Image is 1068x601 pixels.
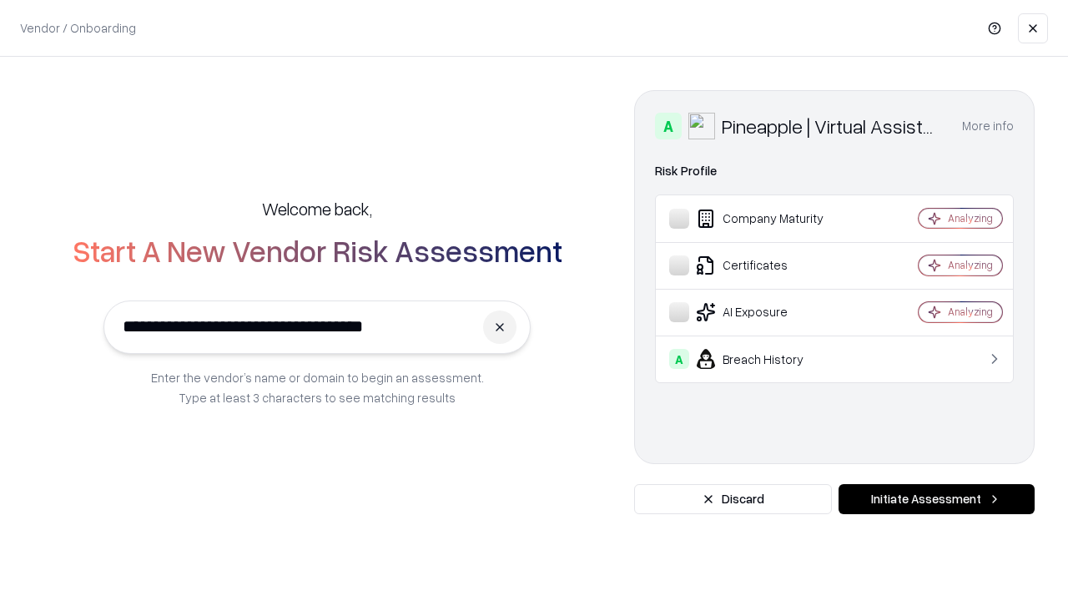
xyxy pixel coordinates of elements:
div: Certificates [669,255,869,275]
p: Enter the vendor’s name or domain to begin an assessment. Type at least 3 characters to see match... [151,367,484,407]
button: More info [962,111,1014,141]
h2: Start A New Vendor Risk Assessment [73,234,562,267]
img: Pineapple | Virtual Assistant Agency [688,113,715,139]
div: Analyzing [948,258,993,272]
div: Analyzing [948,305,993,319]
div: Risk Profile [655,161,1014,181]
div: Analyzing [948,211,993,225]
div: A [655,113,682,139]
div: AI Exposure [669,302,869,322]
h5: Welcome back, [262,197,372,220]
p: Vendor / Onboarding [20,19,136,37]
div: A [669,349,689,369]
div: Pineapple | Virtual Assistant Agency [722,113,942,139]
div: Breach History [669,349,869,369]
button: Initiate Assessment [839,484,1035,514]
button: Discard [634,484,832,514]
div: Company Maturity [669,209,869,229]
